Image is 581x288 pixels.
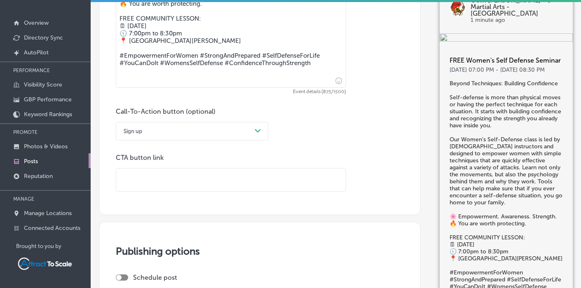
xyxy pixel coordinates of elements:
[450,66,563,73] h5: [DATE] 07:00 PM - [DATE] 08:30 PM
[24,143,68,150] p: Photos & Videos
[24,225,80,232] p: Connected Accounts
[24,49,49,56] p: AutoPilot
[471,17,563,23] p: 1 minute ago
[24,81,62,88] p: Visibility Score
[24,111,72,118] p: Keyword Rankings
[24,158,38,165] p: Posts
[24,19,49,26] p: Overview
[450,56,563,66] h5: FREE Women's Self Defense Seminar
[24,173,53,180] p: Reputation
[440,33,573,43] img: 780931bb-99be-4378-97d1-64f83bf7f37b
[116,154,346,162] p: CTA button link
[116,245,404,257] h3: Publishing options
[16,243,91,249] p: Brought to you by
[116,108,216,115] label: Call-To-Action button (optional)
[332,76,342,86] span: Insert emoji
[24,96,72,103] p: GBP Performance
[116,89,346,94] span: Event details (875/1500)
[24,210,72,217] p: Manage Locations
[450,0,466,17] img: logo
[133,274,177,281] label: Schedule post
[16,256,74,272] img: Attract To Scale
[24,34,63,41] p: Directory Sync
[124,128,142,134] div: Sign up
